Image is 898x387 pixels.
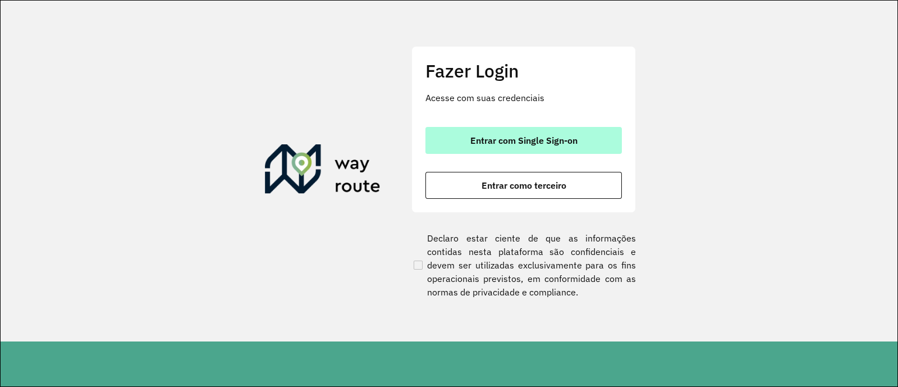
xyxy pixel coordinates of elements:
span: Entrar como terceiro [482,181,566,190]
span: Entrar com Single Sign-on [470,136,578,145]
h2: Fazer Login [425,60,622,81]
button: button [425,127,622,154]
label: Declaro estar ciente de que as informações contidas nesta plataforma são confidenciais e devem se... [411,231,636,299]
p: Acesse com suas credenciais [425,91,622,104]
button: button [425,172,622,199]
img: Roteirizador AmbevTech [265,144,381,198]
